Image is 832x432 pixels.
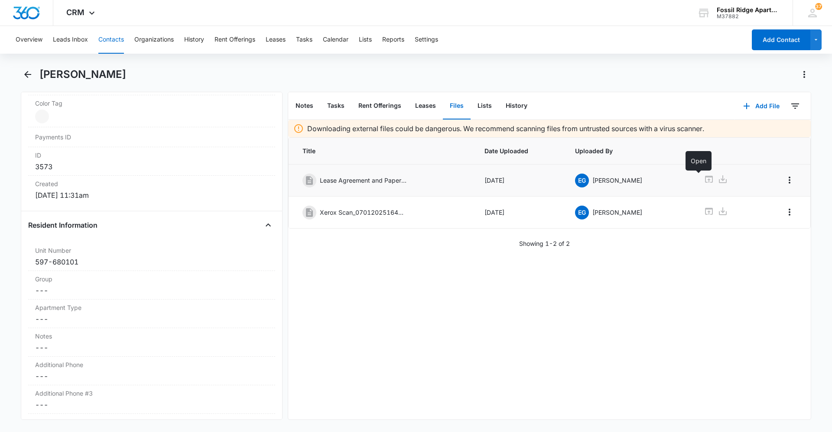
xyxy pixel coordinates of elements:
[28,176,275,204] div: Created[DATE] 11:31am
[359,26,372,54] button: Lists
[289,93,320,119] button: Notes
[752,29,810,50] button: Add Contact
[39,68,126,81] h1: [PERSON_NAME]
[474,164,565,197] td: [DATE]
[815,3,822,10] span: 37
[815,3,822,10] div: notifications count
[783,173,796,187] button: Overflow Menu
[788,99,802,113] button: Filters
[35,132,94,142] dt: Payments ID
[134,26,174,54] button: Organizations
[28,220,97,230] h4: Resident Information
[35,285,268,296] dd: ---
[519,239,570,248] p: Showing 1-2 of 2
[686,151,712,171] div: Open
[28,271,275,300] div: Group---
[320,176,406,185] p: Lease Agreement and Paperwork
[307,123,704,134] p: Downloading external files could be dangerous. We recommend scanning files from untrusted sources...
[575,174,589,187] span: EG
[575,146,683,155] span: Uploaded By
[214,26,255,54] button: Rent Offerings
[382,26,404,54] button: Reports
[35,99,268,108] label: Color Tag
[28,147,275,176] div: ID3573
[35,303,268,312] label: Apartment Type
[16,26,42,54] button: Overview
[28,357,275,385] div: Additional Phone---
[98,26,124,54] button: Contacts
[35,179,268,188] dt: Created
[28,300,275,328] div: Apartment Type---
[28,127,275,147] div: Payments ID
[499,93,534,119] button: History
[717,6,780,13] div: account name
[734,96,788,116] button: Add File
[28,328,275,357] div: Notes---
[351,93,408,119] button: Rent Offerings
[28,385,275,414] div: Additional Phone #3---
[443,93,471,119] button: Files
[66,8,84,17] span: CRM
[35,161,268,172] dd: 3573
[35,274,268,284] label: Group
[323,26,348,54] button: Calendar
[575,206,589,219] span: EG
[35,360,268,369] label: Additional Phone
[592,176,642,185] p: [PERSON_NAME]
[35,342,268,353] dd: ---
[21,68,34,81] button: Back
[53,26,88,54] button: Leads Inbox
[35,371,268,381] dd: ---
[408,93,443,119] button: Leases
[35,400,268,410] dd: ---
[296,26,312,54] button: Tasks
[28,95,275,127] div: Color Tag
[302,146,464,155] span: Title
[592,208,642,217] p: [PERSON_NAME]
[797,68,811,81] button: Actions
[35,314,268,324] dd: ---
[484,146,555,155] span: Date Uploaded
[35,246,268,255] label: Unit Number
[320,93,351,119] button: Tasks
[415,26,438,54] button: Settings
[35,332,268,341] label: Notes
[35,257,268,267] div: 597-680101
[471,93,499,119] button: Lists
[35,151,268,160] dt: ID
[783,205,796,219] button: Overflow Menu
[320,208,406,217] p: Xerox Scan_07012025164646.pdf
[261,218,275,232] button: Close
[474,197,565,229] td: [DATE]
[717,13,780,19] div: account id
[35,190,268,200] dd: [DATE] 11:31am
[28,242,275,271] div: Unit Number597-680101
[35,417,268,426] label: Additional E-Mail Address
[35,389,268,398] label: Additional Phone #3
[266,26,286,54] button: Leases
[184,26,204,54] button: History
